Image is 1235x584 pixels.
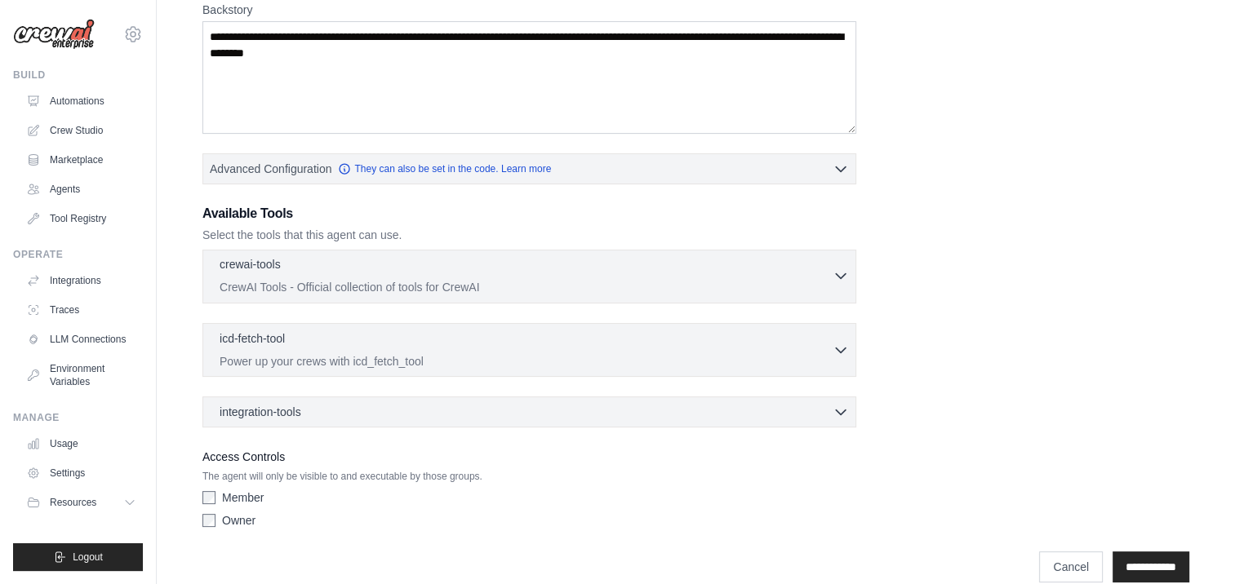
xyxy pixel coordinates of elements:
button: Advanced Configuration They can also be set in the code. Learn more [203,154,855,184]
a: Marketplace [20,147,143,173]
p: Select the tools that this agent can use. [202,227,856,243]
a: Traces [20,297,143,323]
div: Manage [13,411,143,424]
span: integration-tools [220,404,301,420]
div: Build [13,69,143,82]
button: integration-tools [210,404,849,420]
a: Usage [20,431,143,457]
label: Member [222,489,264,506]
a: LLM Connections [20,326,143,352]
p: Power up your crews with icd_fetch_tool [220,353,833,369]
p: The agent will only be visible to and executable by those groups. [202,470,856,483]
button: crewai-tools CrewAI Tools - Official collection of tools for CrewAI [210,256,849,295]
a: Agents [20,176,143,202]
a: Settings [20,460,143,486]
a: Environment Variables [20,356,143,395]
label: Owner [222,512,255,529]
button: Logout [13,543,143,571]
a: Crew Studio [20,117,143,144]
button: Resources [20,489,143,515]
label: Access Controls [202,447,856,467]
a: Cancel [1039,551,1103,582]
img: Logo [13,19,95,50]
span: Advanced Configuration [210,161,331,177]
div: Operate [13,248,143,261]
a: Integrations [20,268,143,294]
a: Automations [20,88,143,114]
h3: Available Tools [202,204,856,223]
p: icd-fetch-tool [220,330,285,347]
p: crewai-tools [220,256,281,272]
label: Backstory [202,2,856,18]
p: CrewAI Tools - Official collection of tools for CrewAI [220,279,833,295]
a: Tool Registry [20,206,143,232]
a: They can also be set in the code. Learn more [338,162,551,175]
span: Resources [50,496,96,509]
button: icd-fetch-tool Power up your crews with icd_fetch_tool [210,330,849,369]
span: Logout [73,551,103,564]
